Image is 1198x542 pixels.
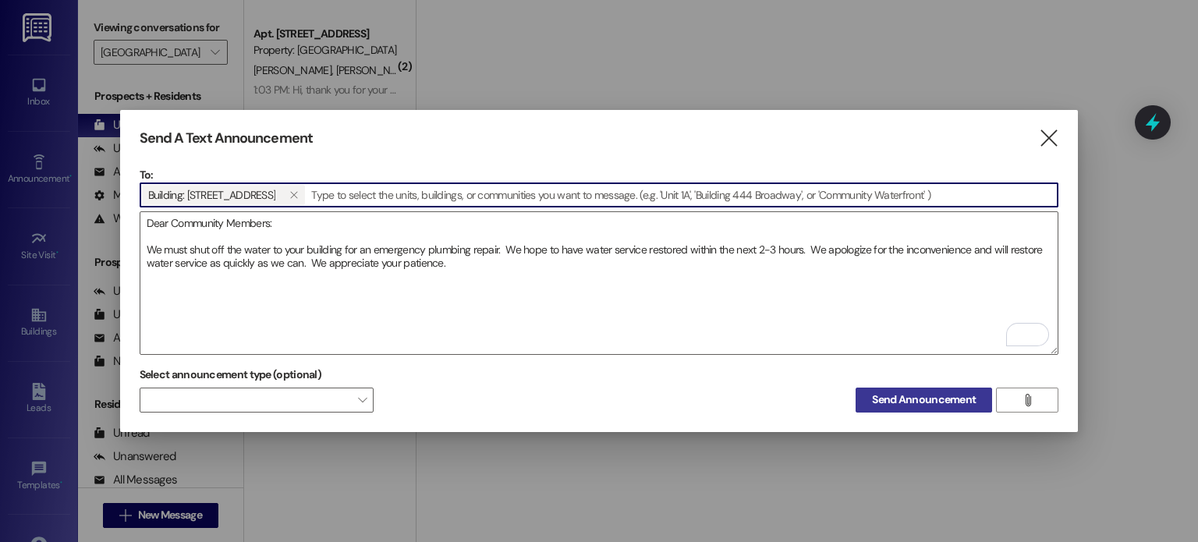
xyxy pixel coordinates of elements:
input: Type to select the units, buildings, or communities you want to message. (e.g. 'Unit 1A', 'Buildi... [307,183,1058,207]
h3: Send A Text Announcement [140,129,313,147]
div: To enrich screen reader interactions, please activate Accessibility in Grammarly extension settings [140,211,1059,355]
span: Building: Creekside Place 21 [148,185,276,205]
textarea: To enrich screen reader interactions, please activate Accessibility in Grammarly extension settings [140,212,1058,354]
button: Send Announcement [856,388,992,413]
button: Building: Creekside Place 21 [282,185,305,205]
p: To: [140,167,1059,182]
label: Select announcement type (optional) [140,363,322,387]
span: Send Announcement [872,391,976,408]
i:  [289,189,298,201]
i:  [1038,130,1059,147]
i:  [1022,394,1033,406]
